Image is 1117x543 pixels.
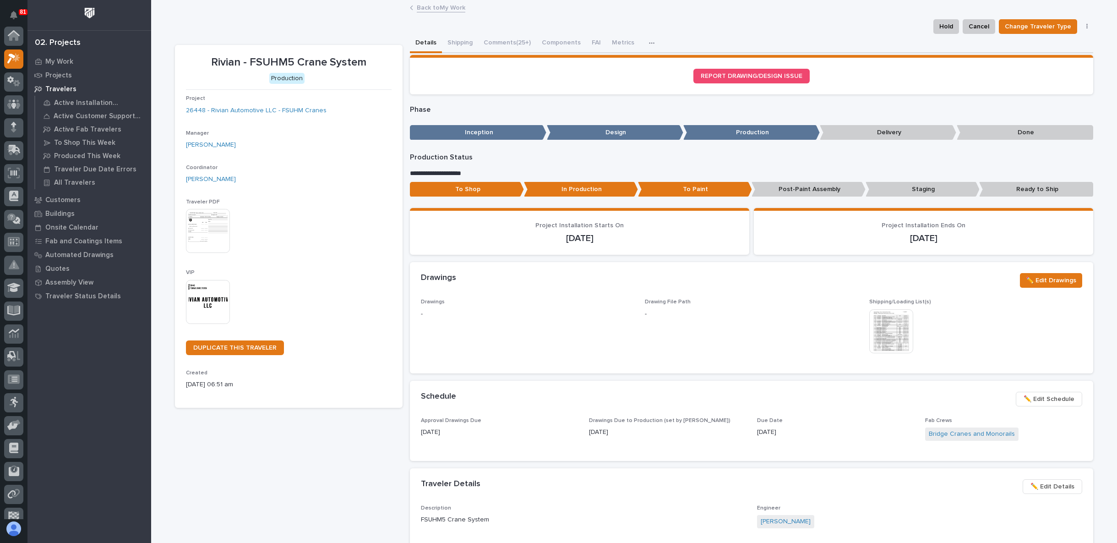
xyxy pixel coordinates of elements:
[683,125,820,140] p: Production
[1005,21,1071,32] span: Change Traveler Type
[1026,275,1076,286] span: ✏️ Edit Drawings
[45,85,76,93] p: Travelers
[410,125,546,140] p: Inception
[35,149,151,162] a: Produced This Week
[20,9,26,15] p: 81
[421,479,480,489] h2: Traveler Details
[701,73,802,79] span: REPORT DRAWING/DESIGN ISSUE
[757,418,783,423] span: Due Date
[757,505,780,511] span: Engineer
[27,193,151,207] a: Customers
[979,182,1093,197] p: Ready to Ship
[27,68,151,82] a: Projects
[45,224,98,232] p: Onsite Calendar
[589,428,746,437] p: [DATE]
[586,34,606,53] button: FAI
[186,165,218,170] span: Coordinator
[27,234,151,248] a: Fab and Coatings Items
[933,19,959,34] button: Hold
[54,112,144,121] p: Active Customer Support Travelers
[27,207,151,220] a: Buildings
[820,125,956,140] p: Delivery
[761,517,811,527] a: [PERSON_NAME]
[54,152,120,160] p: Produced This Week
[186,106,327,115] a: 26448 - Rivian Automotive LLC - FSUHM Cranes
[606,34,640,53] button: Metrics
[27,55,151,68] a: My Work
[765,233,1082,244] p: [DATE]
[54,179,95,187] p: All Travelers
[1024,394,1074,405] span: ✏️ Edit Schedule
[35,163,151,176] a: Traveler Due Date Errors
[547,125,683,140] p: Design
[1016,392,1082,406] button: ✏️ Edit Schedule
[186,140,236,150] a: [PERSON_NAME]
[186,370,207,376] span: Created
[410,182,524,197] p: To Shop
[11,11,23,26] div: Notifications81
[45,71,72,80] p: Projects
[81,5,98,22] img: Workspace Logo
[186,270,195,275] span: VIP
[35,38,81,48] div: 02. Projects
[54,99,144,107] p: Active Installation Travelers
[421,392,456,402] h2: Schedule
[193,345,277,351] span: DUPLICATE THIS TRAVELER
[27,82,151,96] a: Travelers
[35,96,151,109] a: Active Installation Travelers
[45,251,114,259] p: Automated Drawings
[421,418,481,423] span: Approval Drawings Due
[186,175,236,184] a: [PERSON_NAME]
[969,21,989,32] span: Cancel
[524,182,638,197] p: In Production
[45,279,93,287] p: Assembly View
[1023,479,1082,494] button: ✏️ Edit Details
[536,34,586,53] button: Components
[35,110,151,122] a: Active Customer Support Travelers
[27,275,151,289] a: Assembly View
[186,131,209,136] span: Manager
[410,153,1093,162] p: Production Status
[645,309,647,319] p: -
[957,125,1093,140] p: Done
[421,233,738,244] p: [DATE]
[27,289,151,303] a: Traveler Status Details
[693,69,810,83] a: REPORT DRAWING/DESIGN ISSUE
[4,519,23,538] button: users-avatar
[186,380,392,389] p: [DATE] 06:51 am
[866,182,980,197] p: Staging
[589,418,730,423] span: Drawings Due to Production (set by [PERSON_NAME])
[54,165,136,174] p: Traveler Due Date Errors
[35,123,151,136] a: Active Fab Travelers
[186,56,392,69] p: Rivian - FSUHM5 Crane System
[421,428,578,437] p: [DATE]
[410,105,1093,114] p: Phase
[54,139,115,147] p: To Shop This Week
[45,292,121,301] p: Traveler Status Details
[27,220,151,234] a: Onsite Calendar
[999,19,1077,34] button: Change Traveler Type
[869,299,931,305] span: Shipping/Loading List(s)
[45,237,122,246] p: Fab and Coatings Items
[421,273,456,283] h2: Drawings
[752,182,866,197] p: Post-Paint Assembly
[925,418,952,423] span: Fab Crews
[757,428,914,437] p: [DATE]
[35,136,151,149] a: To Shop This Week
[269,73,305,84] div: Production
[45,58,73,66] p: My Work
[645,299,691,305] span: Drawing File Path
[929,429,1015,439] a: Bridge Cranes and Monorails
[410,34,442,53] button: Details
[45,210,75,218] p: Buildings
[45,196,81,204] p: Customers
[421,505,451,511] span: Description
[417,2,465,12] a: Back toMy Work
[35,176,151,189] a: All Travelers
[54,126,121,134] p: Active Fab Travelers
[478,34,536,53] button: Comments (25+)
[939,21,953,32] span: Hold
[45,265,70,273] p: Quotes
[27,262,151,275] a: Quotes
[421,309,634,319] p: -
